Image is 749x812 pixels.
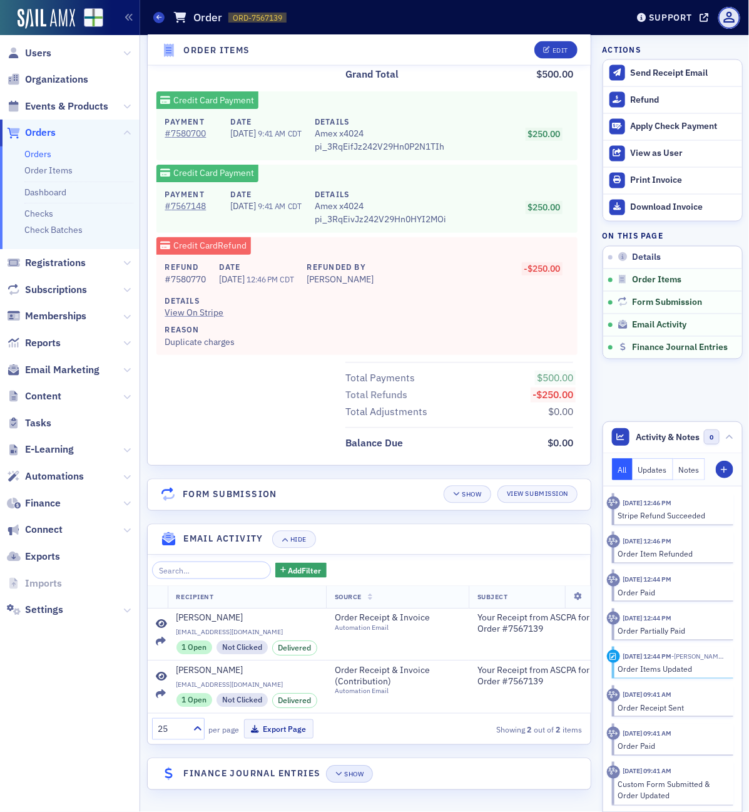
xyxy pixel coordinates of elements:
a: Order Items [24,165,73,176]
h4: Details [315,116,444,127]
span: ORD-7567139 [233,13,282,23]
a: Download Invoice [603,194,742,221]
div: View as User [630,148,735,160]
div: Custom Form Submitted & Order Updated [618,779,725,802]
button: Show [444,486,491,503]
span: Settings [25,603,63,617]
a: [PERSON_NAME] [176,613,318,624]
span: Automations [25,470,84,483]
div: Total Refunds [345,388,407,403]
div: Total Payments [345,371,415,386]
h4: Refund [165,261,206,272]
div: Activity [607,535,620,548]
button: Refund [603,86,742,113]
h4: Details [315,188,446,200]
div: Send Receipt Email [630,68,735,79]
span: $500.00 [537,371,573,384]
span: CDT [285,128,302,138]
a: Settings [7,603,63,617]
div: pi_3RqEifJz242V29Hn0P2N1TIh [315,116,444,153]
div: Stripe Refund Succeeded [618,510,725,521]
button: Apply Check Payment [603,113,742,140]
span: Subject [477,593,508,602]
a: Print Invoice [603,167,742,194]
span: Total Adjustments [345,404,432,419]
span: Order Receipt & Invoice [335,613,449,624]
h4: Refunded By [307,261,374,272]
span: Recipient [176,593,214,602]
span: Email Activity [633,320,687,331]
a: Check Batches [24,224,83,235]
input: Search… [152,562,272,579]
h4: Payment [165,188,218,200]
div: Order Paid [618,587,725,598]
a: Order Receipt & InvoiceAutomation Email [335,613,460,632]
time: 8/4/2025 12:44 PM [623,652,672,660]
div: Credit Card Payment [156,91,259,109]
a: Email Marketing [7,363,99,377]
h4: Date [231,116,302,127]
div: Activity [607,727,620,740]
span: CDT [285,201,302,211]
span: Form Submission [633,297,703,309]
span: Total Payments [345,371,419,386]
span: CDT [278,274,294,284]
button: Show [326,766,373,783]
span: Add Filter [288,565,322,576]
span: Organizations [25,73,88,86]
span: [EMAIL_ADDRESS][DOMAIN_NAME] [176,681,318,689]
span: Content [25,389,61,403]
span: 9:41 AM [258,201,286,211]
time: 8/4/2025 12:44 PM [623,614,672,622]
div: pi_3RqEivJz242V29Hn0HYI2MOi [315,188,446,226]
h4: Finance Journal Entries [183,768,320,781]
div: Activity [607,766,620,779]
span: Imports [25,577,62,590]
div: Order Items Updated [618,663,725,674]
div: Grand Total [345,67,399,82]
div: Order Partially Paid [618,625,725,636]
span: 12:46 PM [247,274,278,284]
div: 1 Open [176,641,213,655]
time: 7/29/2025 09:41 AM [623,729,672,737]
div: Showing out of items [447,724,582,735]
span: Reports [25,336,61,350]
button: View as User [603,140,742,167]
a: E-Learning [7,443,74,456]
div: [PERSON_NAME] [307,273,374,286]
div: Total Adjustments [345,404,427,419]
a: Orders [24,148,51,160]
time: 7/29/2025 09:41 AM [623,767,672,776]
strong: 2 [554,724,563,735]
a: Subscriptions [7,283,87,297]
time: 8/4/2025 12:46 PM [623,498,672,507]
button: AddFilter [275,563,327,578]
a: Events & Products [7,100,108,113]
span: [DATE] [231,200,258,212]
div: Credit Card Refund [156,237,252,255]
time: 7/29/2025 09:41 AM [623,690,672,699]
div: [PERSON_NAME] [176,666,243,677]
strong: 2 [525,724,534,735]
h4: Form Submission [183,488,277,501]
span: Aidan Sullivan [672,652,725,660]
a: View Submission [497,486,578,503]
div: Not Clicked [217,694,268,707]
span: Activity & Notes [636,431,700,444]
a: View Homepage [75,8,103,29]
img: SailAMX [84,8,103,28]
span: Memberships [25,309,86,323]
button: Notes [673,458,706,480]
div: [PERSON_NAME] [176,613,243,624]
span: Your Receipt from ASCPA for Order #7567139 [477,613,591,635]
div: Print Invoice [630,175,735,187]
h4: Date [231,188,302,200]
div: Refund [630,95,735,106]
a: Reports [7,336,61,350]
span: Orders [25,126,56,140]
span: Profile [718,7,740,29]
div: Activity [607,573,620,587]
span: Connect [25,523,63,537]
a: Orders [7,126,56,140]
span: [DATE] [220,274,247,285]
